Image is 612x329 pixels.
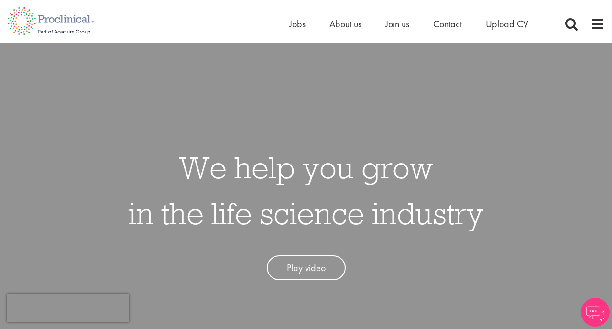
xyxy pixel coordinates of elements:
a: Contact [433,18,462,30]
a: Play video [267,255,346,281]
a: Join us [385,18,409,30]
a: About us [329,18,361,30]
a: Jobs [289,18,306,30]
a: Upload CV [486,18,528,30]
img: Chatbot [581,298,610,327]
h1: We help you grow in the life science industry [129,144,483,236]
